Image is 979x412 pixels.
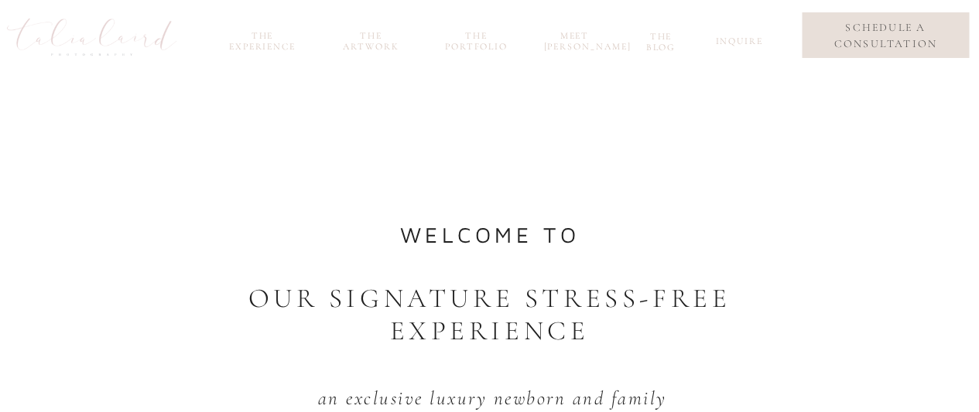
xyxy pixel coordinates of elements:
[361,216,620,242] h3: WELCOME TO
[440,30,514,48] a: the portfolio
[716,36,759,53] a: inquire
[334,30,409,48] a: the Artwork
[637,31,686,49] a: the blog
[814,19,957,52] a: schedule a consultation
[544,30,606,48] a: meet [PERSON_NAME]
[248,282,732,330] h2: OUR SIGNATURE stress-free EXPERIENCE
[221,30,304,48] a: the experience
